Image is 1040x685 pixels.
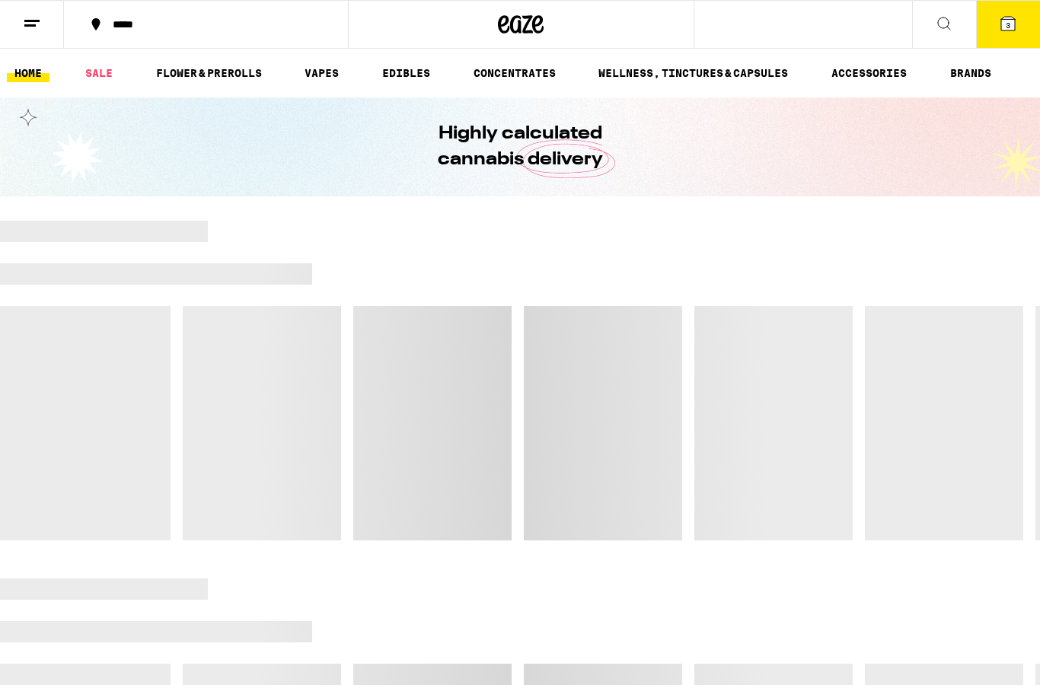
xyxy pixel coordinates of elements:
a: EDIBLES [375,64,438,82]
a: CONCENTRATES [466,64,563,82]
a: FLOWER & PREROLLS [148,64,270,82]
button: 3 [976,1,1040,48]
a: BRANDS [943,64,999,82]
span: 3 [1006,21,1010,30]
a: WELLNESS, TINCTURES & CAPSULES [591,64,796,82]
a: SALE [78,64,120,82]
a: ACCESSORIES [824,64,914,82]
h1: Highly calculated cannabis delivery [394,121,646,173]
a: VAPES [297,64,346,82]
a: HOME [7,64,49,82]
